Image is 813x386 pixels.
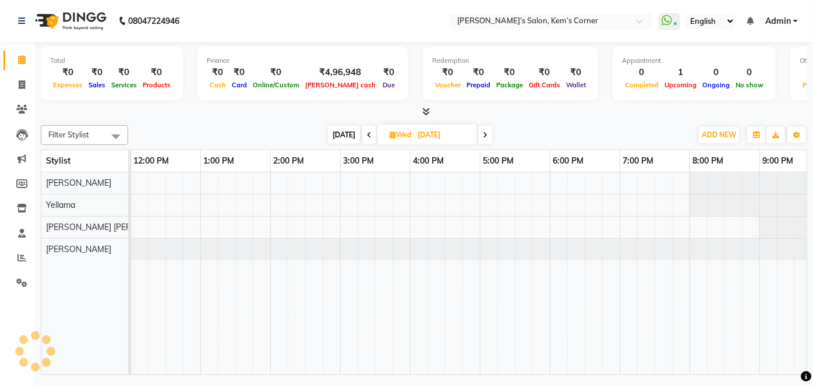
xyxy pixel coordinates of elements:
span: [PERSON_NAME] [46,244,111,254]
span: [PERSON_NAME] [46,178,111,188]
span: [PERSON_NAME] [PERSON_NAME] [46,222,179,232]
span: Online/Custom [250,81,302,89]
a: 8:00 PM [690,153,727,169]
div: ₹0 [50,66,86,79]
div: 0 [622,66,662,79]
span: [PERSON_NAME] cash [302,81,379,89]
div: ₹4,96,948 [302,66,379,79]
span: Expenses [50,81,86,89]
div: Redemption [432,56,589,66]
div: Total [50,56,174,66]
input: 2025-09-10 [414,126,472,144]
div: 1 [662,66,699,79]
span: Admin [765,15,791,27]
button: ADD NEW [699,127,739,143]
a: 9:00 PM [760,153,797,169]
div: ₹0 [229,66,250,79]
span: [DATE] [328,126,360,144]
img: logo [30,5,109,37]
span: Wallet [563,81,589,89]
div: ₹0 [207,66,229,79]
span: Sales [86,81,108,89]
a: 12:00 PM [131,153,172,169]
a: 1:00 PM [201,153,238,169]
div: ₹0 [493,66,526,79]
div: ₹0 [379,66,399,79]
span: Stylist [46,155,70,166]
span: Gift Cards [526,81,563,89]
div: ₹0 [432,66,464,79]
a: 7:00 PM [620,153,657,169]
div: ₹0 [140,66,174,79]
div: 0 [699,66,733,79]
span: Voucher [432,81,464,89]
div: ₹0 [526,66,563,79]
span: Prepaid [464,81,493,89]
div: ₹0 [86,66,108,79]
span: Filter Stylist [48,130,89,139]
a: 5:00 PM [480,153,517,169]
div: ₹0 [464,66,493,79]
span: Card [229,81,250,89]
span: Due [380,81,398,89]
div: ₹0 [563,66,589,79]
span: Ongoing [699,81,733,89]
span: Wed [387,130,414,139]
span: Cash [207,81,229,89]
a: 2:00 PM [271,153,307,169]
div: Finance [207,56,399,66]
a: 6:00 PM [550,153,587,169]
span: No show [733,81,766,89]
span: Yellama [46,200,75,210]
span: Services [108,81,140,89]
div: 0 [733,66,766,79]
span: Products [140,81,174,89]
div: ₹0 [108,66,140,79]
span: ADD NEW [702,130,736,139]
span: Completed [622,81,662,89]
span: Package [493,81,526,89]
a: 3:00 PM [341,153,377,169]
span: Upcoming [662,81,699,89]
div: ₹0 [250,66,302,79]
div: Appointment [622,56,766,66]
b: 08047224946 [128,5,179,37]
a: 4:00 PM [411,153,447,169]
